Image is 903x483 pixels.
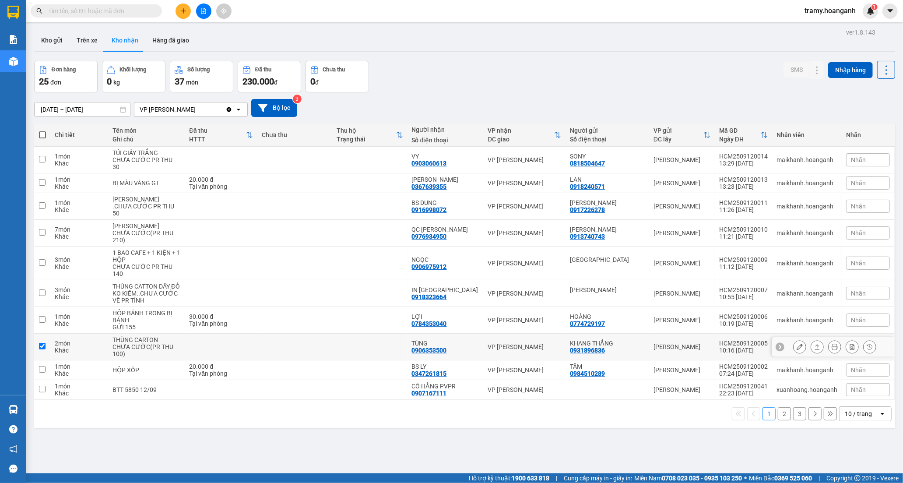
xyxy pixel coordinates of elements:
div: Khác [55,347,104,354]
div: [PERSON_NAME] [84,7,154,27]
div: HCM2509120002 [719,363,768,370]
span: Nhãn [851,229,866,236]
span: 0 [107,76,112,87]
div: HỘP BÁNH TRONG BỊ BÁNH [112,310,180,324]
button: Đã thu230.000đ [238,61,301,92]
span: 37 [175,76,184,87]
div: 20.000 đ [189,176,253,183]
div: 0917226278 [570,206,605,213]
button: plus [176,4,191,19]
div: Khác [55,293,104,300]
div: CHƯA CƯỚC(PR THU 100) [112,343,180,357]
div: IN NINH THUẬN [412,286,479,293]
div: CÔ HẰNG PVPR [412,383,479,390]
div: Giao hàng [811,340,824,353]
div: 1 món [55,363,104,370]
div: ver 1.8.143 [846,28,875,37]
div: 1 món [55,383,104,390]
div: VP [PERSON_NAME] [488,290,561,297]
svg: Clear value [225,106,232,113]
div: 0906353500 [412,347,447,354]
span: aim [221,8,227,14]
div: 0906975912 [412,263,447,270]
div: Mã GD [719,127,761,134]
span: notification [9,445,18,453]
span: search [36,8,42,14]
button: Chưa thu0đ [306,61,369,92]
div: 2 món [55,340,104,347]
div: 20.000 đ [189,363,253,370]
div: 0774729197 [570,320,605,327]
span: plus [180,8,186,14]
div: [PERSON_NAME] [654,156,710,163]
div: Đơn hàng [52,67,76,73]
div: Khác [55,370,104,377]
div: [PERSON_NAME] [654,386,710,393]
div: Đã thu [189,127,246,134]
span: | [556,473,557,483]
div: 22:23 [DATE] [719,390,768,397]
span: Nhãn [851,156,866,163]
div: NGỌC [412,256,479,263]
button: Số lượng37món [170,61,233,92]
span: Nhãn [851,203,866,210]
div: 30.000 đ [189,313,253,320]
div: Số điện thoại [412,137,479,144]
span: Hỗ trợ kỹ thuật: [469,473,549,483]
div: [PERSON_NAME] [654,180,710,187]
button: 2 [778,407,791,420]
input: Tìm tên, số ĐT hoặc mã đơn [48,6,151,16]
div: SONY [570,153,645,160]
div: 07:24 [DATE] [719,370,768,377]
div: VP [PERSON_NAME] [488,386,561,393]
div: HCM2509120005 [719,340,768,347]
img: warehouse-icon [9,405,18,414]
div: Chưa thu [262,131,328,138]
div: KIM THÀNH [570,286,645,293]
div: CHƯA CƯỚC(PR THU 210) [112,229,180,243]
div: maikhanh.hoanganh [777,180,837,187]
div: THÙNG CATTON CAO [112,196,180,203]
input: Select a date range. [35,102,130,116]
div: [PERSON_NAME] [654,290,710,297]
div: HCM2509120009 [719,256,768,263]
div: Ghi chú [112,136,180,143]
div: 10 / trang [845,409,872,418]
div: VP [PERSON_NAME] [488,260,561,267]
div: MINH TIẾN [570,226,645,233]
button: Nhập hàng [828,62,873,78]
div: 0903060613 [412,160,447,167]
div: maikhanh.hoanganh [777,203,837,210]
img: icon-new-feature [867,7,875,15]
div: 1 món [55,199,104,206]
div: HCM2509120010 [719,226,768,233]
div: 10:19 [DATE] [719,320,768,327]
span: copyright [854,475,861,481]
div: PHƯỢNG [84,27,154,38]
div: 1 BAO CAFE + 1 KIỆN + 1 HỘP [112,249,180,263]
svg: open [879,410,886,417]
div: Đã thu [255,67,271,73]
div: CHƯA CƯỚC PR THU 140 [112,263,180,277]
div: VP gửi [654,127,703,134]
div: CHƯA CƯỚC PR THU 30 [112,156,180,170]
div: VP [PERSON_NAME] [488,156,561,163]
div: TÂM [570,363,645,370]
strong: 1900 633 818 [512,475,549,482]
button: aim [216,4,232,19]
div: ĐC giao [488,136,554,143]
div: Ngày ĐH [719,136,761,143]
div: Trạng thái [337,136,396,143]
div: THÙNG CATTON [112,222,180,229]
span: Nhãn [851,290,866,297]
div: [PERSON_NAME] [654,343,710,350]
span: Nhãn [851,317,866,324]
button: Bộ lọc [251,99,297,117]
div: HCM2509120013 [719,176,768,183]
div: 13:23 [DATE] [719,183,768,190]
div: BỊ MÀU VÀNG GT [112,180,180,187]
div: BS LY [412,363,479,370]
div: .CHƯA CƯỚC PR THU 50 [112,203,180,217]
span: file-add [200,8,207,14]
th: Toggle SortBy [715,123,772,147]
